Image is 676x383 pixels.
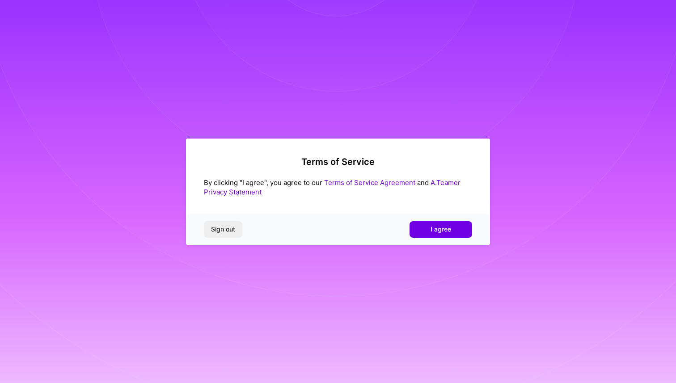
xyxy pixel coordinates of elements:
[204,178,472,197] div: By clicking "I agree", you agree to our and
[204,156,472,167] h2: Terms of Service
[204,221,242,237] button: Sign out
[410,221,472,237] button: I agree
[211,225,235,234] span: Sign out
[431,225,451,234] span: I agree
[324,178,415,187] a: Terms of Service Agreement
